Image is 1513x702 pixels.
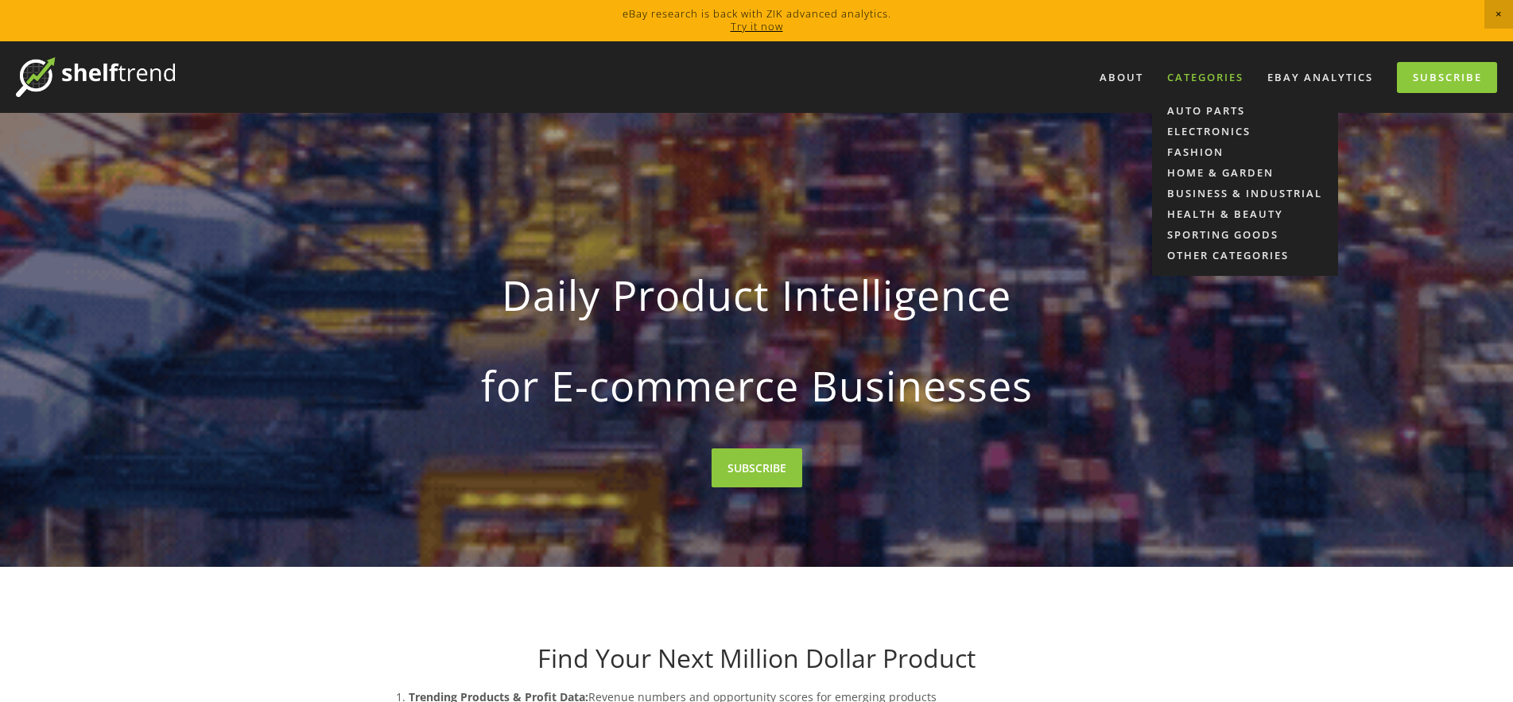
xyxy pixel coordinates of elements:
a: eBay Analytics [1257,64,1383,91]
h1: Find Your Next Million Dollar Product [377,643,1137,673]
a: Try it now [731,19,783,33]
strong: for E-commerce Businesses [402,348,1111,423]
a: Business & Industrial [1152,183,1338,204]
a: Electronics [1152,121,1338,142]
a: Fashion [1152,142,1338,162]
strong: Daily Product Intelligence [402,258,1111,332]
a: SUBSCRIBE [712,448,802,487]
a: Other Categories [1152,245,1338,266]
img: ShelfTrend [16,57,175,97]
div: Categories [1157,64,1254,91]
a: Subscribe [1397,62,1497,93]
a: Home & Garden [1152,162,1338,183]
a: Sporting Goods [1152,224,1338,245]
a: Health & Beauty [1152,204,1338,224]
a: Auto Parts [1152,100,1338,121]
a: About [1089,64,1154,91]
